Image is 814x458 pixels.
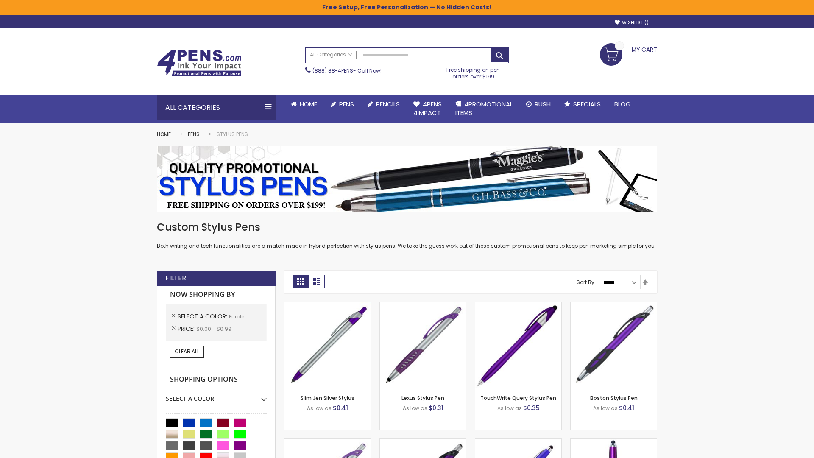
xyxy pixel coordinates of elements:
[175,348,199,355] span: Clear All
[429,404,443,412] span: $0.31
[619,404,634,412] span: $0.41
[475,302,561,388] img: TouchWrite Query Stylus Pen-Purple
[284,438,371,446] a: Boston Silver Stylus Pen-Purple
[301,394,354,402] a: Slim Jen Silver Stylus
[284,302,371,309] a: Slim Jen Silver Stylus-Purple
[300,100,317,109] span: Home
[573,100,601,109] span: Specials
[284,95,324,114] a: Home
[497,405,522,412] span: As low as
[480,394,556,402] a: TouchWrite Query Stylus Pen
[324,95,361,114] a: Pens
[558,95,608,114] a: Specials
[608,95,638,114] a: Blog
[339,100,354,109] span: Pens
[407,95,449,123] a: 4Pens4impact
[312,67,382,74] span: - Call Now!
[593,405,618,412] span: As low as
[438,63,509,80] div: Free shipping on pen orders over $199
[166,371,267,389] strong: Shopping Options
[571,438,657,446] a: TouchWrite Command Stylus Pen-Purple
[166,286,267,304] strong: Now Shopping by
[217,131,248,138] strong: Stylus Pens
[306,48,357,62] a: All Categories
[614,100,631,109] span: Blog
[333,404,348,412] span: $0.41
[413,100,442,117] span: 4Pens 4impact
[293,275,309,288] strong: Grid
[519,95,558,114] a: Rush
[188,131,200,138] a: Pens
[157,221,657,234] h1: Custom Stylus Pens
[229,313,244,320] span: Purple
[165,274,186,283] strong: Filter
[312,67,353,74] a: (888) 88-4PENS
[157,146,657,212] img: Stylus Pens
[475,302,561,309] a: TouchWrite Query Stylus Pen-Purple
[376,100,400,109] span: Pencils
[157,50,242,77] img: 4Pens Custom Pens and Promotional Products
[178,312,229,321] span: Select A Color
[455,100,513,117] span: 4PROMOTIONAL ITEMS
[310,51,352,58] span: All Categories
[475,438,561,446] a: Sierra Stylus Twist Pen-Purple
[380,438,466,446] a: Lexus Metallic Stylus Pen-Purple
[157,95,276,120] div: All Categories
[590,394,638,402] a: Boston Stylus Pen
[157,131,171,138] a: Home
[401,394,444,402] a: Lexus Stylus Pen
[284,302,371,388] img: Slim Jen Silver Stylus-Purple
[170,346,204,357] a: Clear All
[449,95,519,123] a: 4PROMOTIONALITEMS
[166,388,267,403] div: Select A Color
[157,221,657,250] div: Both writing and tech functionalities are a match made in hybrid perfection with stylus pens. We ...
[380,302,466,388] img: Lexus Stylus Pen-Purple
[307,405,332,412] span: As low as
[577,279,594,286] label: Sort By
[571,302,657,309] a: Boston Stylus Pen-Purple
[361,95,407,114] a: Pencils
[178,324,196,333] span: Price
[196,325,231,332] span: $0.00 - $0.99
[380,302,466,309] a: Lexus Stylus Pen-Purple
[403,405,427,412] span: As low as
[571,302,657,388] img: Boston Stylus Pen-Purple
[523,404,540,412] span: $0.35
[535,100,551,109] span: Rush
[615,20,649,26] a: Wishlist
